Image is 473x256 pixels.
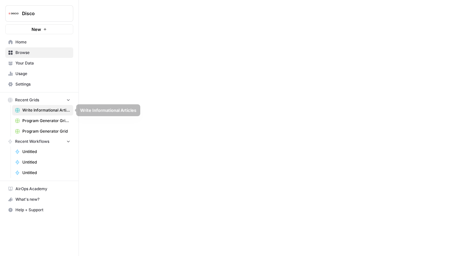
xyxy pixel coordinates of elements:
span: Untitled [22,170,70,176]
a: Usage [5,68,73,79]
button: Workspace: Disco [5,5,73,22]
span: Settings [15,81,70,87]
span: Recent Grids [15,97,39,103]
a: Write Informational Articles [12,105,73,115]
a: Untitled [12,157,73,167]
span: Untitled [22,159,70,165]
a: Program Generator Grid (1) [12,115,73,126]
a: Untitled [12,167,73,178]
button: Recent Grids [5,95,73,105]
img: Disco Logo [8,8,19,19]
a: Settings [5,79,73,90]
span: Usage [15,71,70,77]
a: AirOps Academy [5,184,73,194]
span: Home [15,39,70,45]
span: Program Generator Grid (1) [22,118,70,124]
span: Your Data [15,60,70,66]
span: Untitled [22,149,70,155]
a: Home [5,37,73,47]
span: Browse [15,50,70,56]
span: Recent Workflows [15,139,49,144]
a: Program Generator Grid [12,126,73,137]
button: Help + Support [5,205,73,215]
span: Help + Support [15,207,70,213]
button: Recent Workflows [5,137,73,146]
span: Program Generator Grid [22,128,70,134]
span: AirOps Academy [15,186,70,192]
a: Untitled [12,146,73,157]
button: New [5,24,73,34]
button: What's new? [5,194,73,205]
span: Write Informational Articles [22,107,70,113]
div: What's new? [6,194,73,204]
span: Disco [22,10,62,17]
a: Browse [5,47,73,58]
a: Your Data [5,58,73,68]
span: New [32,26,41,33]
